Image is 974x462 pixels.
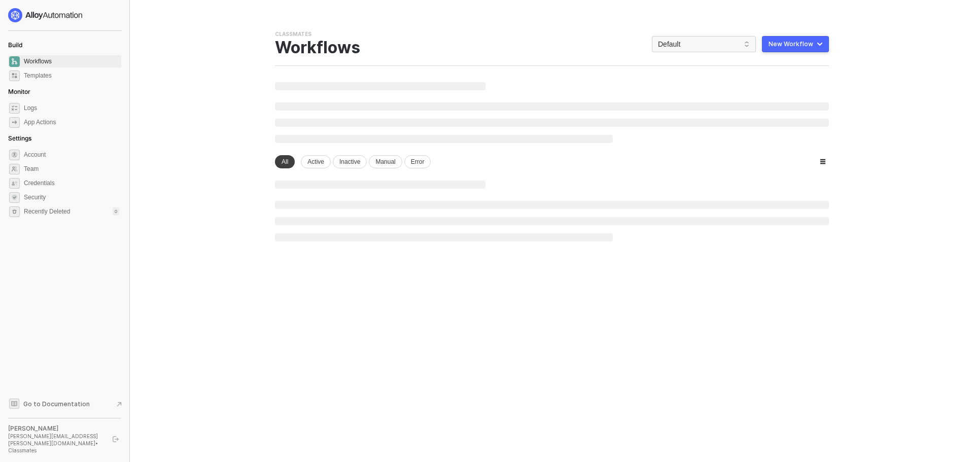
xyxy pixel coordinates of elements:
[404,155,431,168] div: Error
[8,398,122,410] a: Knowledge Base
[8,88,30,95] span: Monitor
[24,69,119,82] span: Templates
[113,436,119,442] span: logout
[9,206,20,217] span: settings
[8,8,83,22] img: logo
[762,36,829,52] button: New Workflow
[24,118,56,127] div: App Actions
[24,191,119,203] span: Security
[8,424,103,433] div: [PERSON_NAME]
[24,149,119,161] span: Account
[9,56,20,67] span: dashboard
[769,40,813,48] div: New Workflow
[9,399,19,409] span: documentation
[275,155,295,168] div: All
[658,37,750,52] span: Default
[9,164,20,174] span: team
[9,103,20,114] span: icon-logs
[275,30,311,38] div: Classmates
[9,70,20,81] span: marketplace
[114,399,124,409] span: document-arrow
[8,8,121,22] a: logo
[9,178,20,189] span: credentials
[24,207,70,216] span: Recently Deleted
[8,134,31,142] span: Settings
[9,117,20,128] span: icon-app-actions
[9,192,20,203] span: security
[113,207,119,216] div: 0
[275,38,361,57] div: Workflows
[333,155,367,168] div: Inactive
[301,155,331,168] div: Active
[369,155,402,168] div: Manual
[24,55,119,67] span: Workflows
[24,177,119,189] span: Credentials
[23,400,90,408] span: Go to Documentation
[8,41,22,49] span: Build
[24,163,119,175] span: Team
[9,150,20,160] span: settings
[8,433,103,454] div: [PERSON_NAME][EMAIL_ADDRESS][PERSON_NAME][DOMAIN_NAME] • Classmates
[24,102,119,114] span: Logs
